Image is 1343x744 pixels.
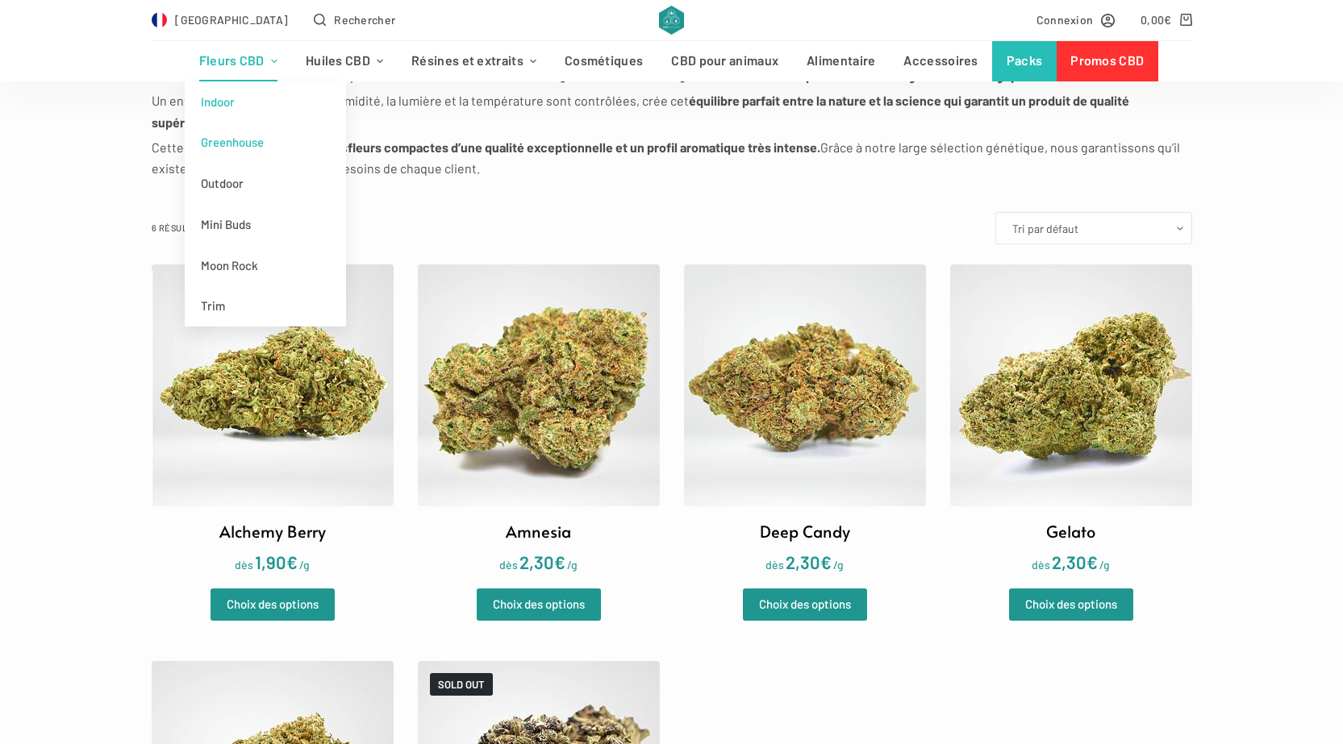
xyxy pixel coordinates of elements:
[185,204,346,245] a: Mini Buds
[398,41,551,81] a: Résines et extraits
[499,558,518,572] span: dès
[255,551,298,572] bdi: 1,90
[219,519,326,543] h2: Alchemy Berry
[235,558,253,572] span: dès
[185,122,346,163] a: Greenhouse
[152,10,289,29] a: Select Country
[684,264,926,576] a: Deep Candy dès2,30€/g
[152,12,168,28] img: FR Flag
[152,137,1192,180] p: Cette culture permet d’obtenir des Grâce à notre large sélection génétique, nous garantissons qu’...
[743,588,867,621] a: Sélectionner les options pour “Deep Candy”
[334,10,395,29] span: Rechercher
[820,551,832,572] span: €
[211,588,335,621] a: Sélectionner les options pour “Alchemy Berry”
[567,558,578,572] span: /g
[1052,551,1098,572] bdi: 2,30
[992,41,1057,81] a: Packs
[152,264,394,576] a: Alchemy Berry dès1,90€/g
[995,212,1192,244] select: Commande
[314,10,395,29] button: Ouvrir le formulaire de recherche
[1164,13,1171,27] span: €
[659,6,684,35] img: CBD Alchemy
[890,41,992,81] a: Accessoires
[175,10,288,29] span: [GEOGRAPHIC_DATA]
[1036,10,1094,29] span: Connexion
[786,551,832,572] bdi: 2,30
[506,519,571,543] h2: Amnesia
[551,41,657,81] a: Cosmétiques
[185,41,1158,81] nav: Menu d’en-tête
[760,519,850,543] h2: Deep Candy
[1046,519,1095,543] h2: Gelato
[185,245,346,286] a: Moon Rock
[657,41,793,81] a: CBD pour animaux
[286,551,298,572] span: €
[833,558,844,572] span: /g
[185,41,291,81] a: Fleurs CBD
[1057,41,1158,81] a: Promos CBD
[477,588,601,621] a: Sélectionner les options pour “Amnesia”
[1099,558,1110,572] span: /g
[299,558,310,572] span: /g
[1086,551,1098,572] span: €
[418,264,660,576] a: Amnesia dès2,30€/g
[430,673,493,696] span: SOLD OUT
[152,93,1129,129] strong: équilibre parfait entre la nature et la science qui garantit un produit de qualité supérieure.
[152,90,1192,133] p: Un environnement protégé où l’humidité, la lumière et la température sont contrôlées, crée cet
[185,285,346,326] a: Trim
[1032,558,1050,572] span: dès
[793,41,890,81] a: Alimentaire
[185,81,346,123] a: Indoor
[1141,13,1172,27] bdi: 0,00
[1141,10,1191,29] a: Panier d’achat
[348,139,820,155] strong: fleurs compactes d’une qualité exceptionnelle et un profil aromatique très intense.
[185,163,346,204] a: Outdoor
[765,558,784,572] span: dès
[1009,588,1133,621] a: Sélectionner les options pour “Gelato”
[554,551,565,572] span: €
[1036,10,1116,29] a: Connexion
[950,264,1192,576] a: Gelato dès2,30€/g
[519,551,565,572] bdi: 2,30
[152,221,252,235] p: 6 résultats affichés
[291,41,397,81] a: Huiles CBD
